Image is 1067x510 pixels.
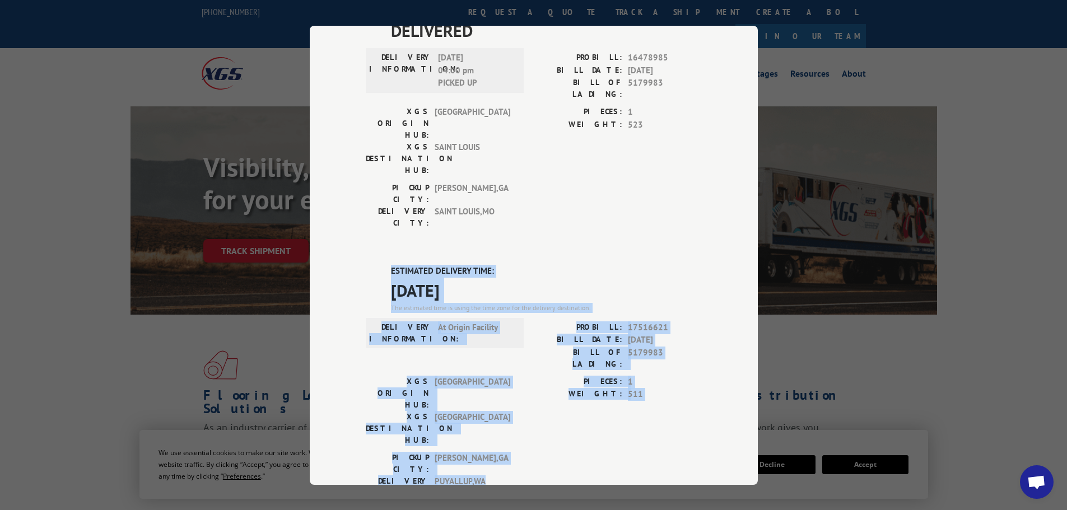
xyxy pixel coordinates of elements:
[628,346,702,369] span: 5179983
[391,265,702,278] label: ESTIMATED DELIVERY TIME:
[366,205,429,229] label: DELIVERY CITY:
[1020,465,1054,499] a: Open chat
[435,141,510,176] span: SAINT LOUIS
[391,277,702,302] span: [DATE]
[438,321,514,344] span: At Origin Facility
[628,106,702,119] span: 1
[366,475,429,498] label: DELIVERY CITY:
[534,118,622,131] label: WEIGHT:
[435,205,510,229] span: SAINT LOUIS , MO
[628,375,702,388] span: 1
[628,77,702,100] span: 5179983
[534,321,622,334] label: PROBILL:
[534,334,622,347] label: BILL DATE:
[534,346,622,369] label: BILL OF LADING:
[435,106,510,141] span: [GEOGRAPHIC_DATA]
[628,118,702,131] span: 523
[435,375,510,410] span: [GEOGRAPHIC_DATA]
[369,321,432,344] label: DELIVERY INFORMATION:
[628,334,702,347] span: [DATE]
[534,64,622,77] label: BILL DATE:
[369,52,432,90] label: DELIVERY INFORMATION:
[628,321,702,334] span: 17516621
[534,388,622,401] label: WEIGHT:
[435,182,510,205] span: [PERSON_NAME] , GA
[435,410,510,446] span: [GEOGRAPHIC_DATA]
[366,410,429,446] label: XGS DESTINATION HUB:
[628,388,702,401] span: 511
[366,182,429,205] label: PICKUP CITY:
[534,52,622,64] label: PROBILL:
[534,106,622,119] label: PIECES:
[391,302,702,312] div: The estimated time is using the time zone for the delivery destination.
[628,52,702,64] span: 16478985
[391,18,702,43] span: DELIVERED
[534,375,622,388] label: PIECES:
[366,375,429,410] label: XGS ORIGIN HUB:
[366,451,429,475] label: PICKUP CITY:
[366,106,429,141] label: XGS ORIGIN HUB:
[366,141,429,176] label: XGS DESTINATION HUB:
[628,64,702,77] span: [DATE]
[534,77,622,100] label: BILL OF LADING:
[438,52,514,90] span: [DATE] 04:00 pm PICKED UP
[435,475,510,498] span: PUYALLUP , WA
[435,451,510,475] span: [PERSON_NAME] , GA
